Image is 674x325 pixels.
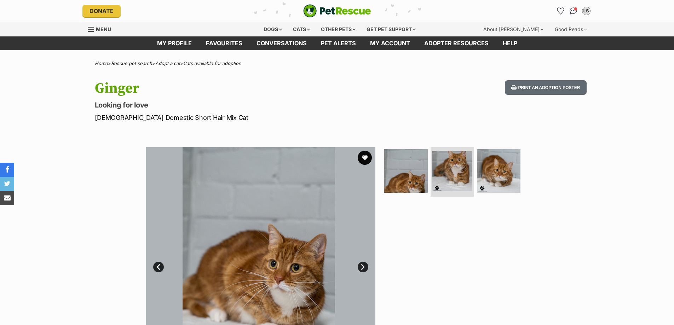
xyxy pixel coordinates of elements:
div: About [PERSON_NAME] [478,22,548,36]
a: conversations [249,36,314,50]
p: [DEMOGRAPHIC_DATA] Domestic Short Hair Mix Cat [95,113,394,122]
button: Print an adoption poster [505,80,586,95]
a: Next [358,262,368,272]
ul: Account quick links [555,5,592,17]
a: Favourites [555,5,566,17]
img: Photo of Ginger [477,149,520,193]
p: Looking for love [95,100,394,110]
a: Menu [88,22,116,35]
a: Donate [82,5,121,17]
div: Dogs [259,22,287,36]
img: Photo of Ginger [432,151,472,191]
a: Rescue pet search [111,60,152,66]
a: Cats available for adoption [183,60,241,66]
div: Get pet support [362,22,421,36]
span: Menu [96,26,111,32]
div: Other pets [316,22,361,36]
div: Cats [288,22,315,36]
img: Photo of Ginger [384,149,428,193]
a: My account [363,36,417,50]
img: chat-41dd97257d64d25036548639549fe6c8038ab92f7586957e7f3b1b290dea8141.svg [570,7,577,14]
a: My profile [150,36,199,50]
div: Good Reads [550,22,592,36]
div: > > > [77,61,597,66]
button: My account [581,5,592,17]
a: Adopter resources [417,36,496,50]
a: Conversations [568,5,579,17]
div: LS [583,7,590,14]
img: logo-cat-932fe2b9b8326f06289b0f2fb663e598f794de774fb13d1741a6617ecf9a85b4.svg [303,4,371,18]
a: Adopt a cat [155,60,180,66]
h1: Ginger [95,80,394,97]
a: Prev [153,262,164,272]
a: Favourites [199,36,249,50]
a: PetRescue [303,4,371,18]
a: Home [95,60,108,66]
a: Pet alerts [314,36,363,50]
button: favourite [358,151,372,165]
a: Help [496,36,524,50]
